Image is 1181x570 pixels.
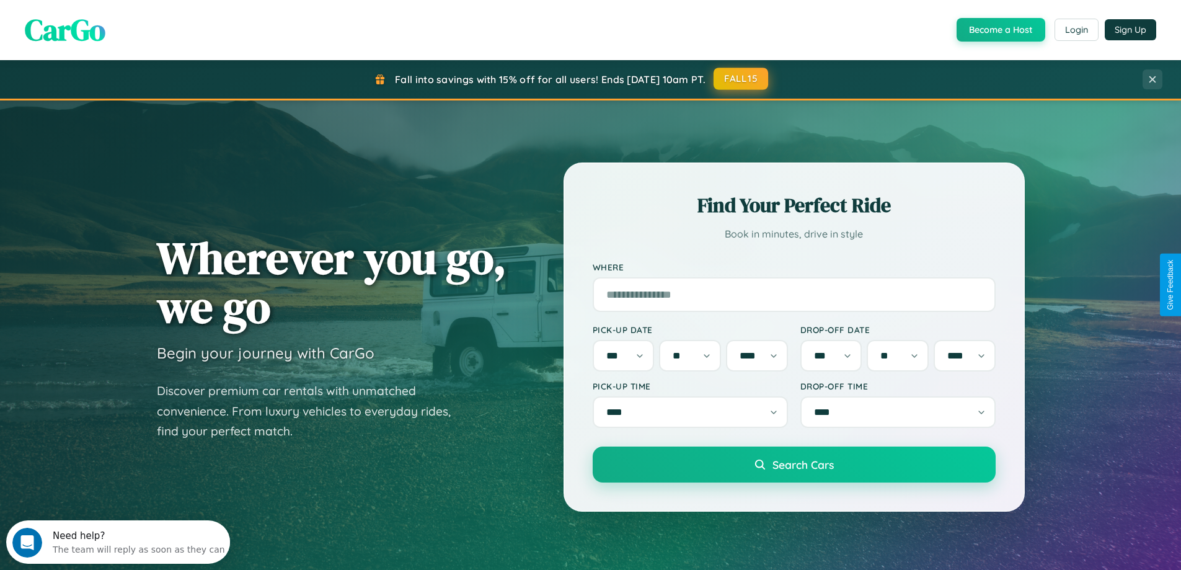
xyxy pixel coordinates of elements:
[1166,260,1175,310] div: Give Feedback
[957,18,1045,42] button: Become a Host
[6,520,230,564] iframe: Intercom live chat discovery launcher
[12,528,42,558] iframe: Intercom live chat
[593,192,996,219] h2: Find Your Perfect Ride
[800,324,996,335] label: Drop-off Date
[1055,19,1099,41] button: Login
[593,262,996,272] label: Where
[1105,19,1156,40] button: Sign Up
[5,5,231,39] div: Open Intercom Messenger
[593,381,788,391] label: Pick-up Time
[800,381,996,391] label: Drop-off Time
[157,381,467,442] p: Discover premium car rentals with unmatched convenience. From luxury vehicles to everyday rides, ...
[46,11,219,20] div: Need help?
[25,9,105,50] span: CarGo
[593,447,996,483] button: Search Cars
[593,324,788,335] label: Pick-up Date
[157,233,506,331] h1: Wherever you go, we go
[593,225,996,243] p: Book in minutes, drive in style
[46,20,219,33] div: The team will reply as soon as they can
[772,458,834,471] span: Search Cars
[395,73,706,86] span: Fall into savings with 15% off for all users! Ends [DATE] 10am PT.
[714,68,768,90] button: FALL15
[157,344,374,362] h3: Begin your journey with CarGo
